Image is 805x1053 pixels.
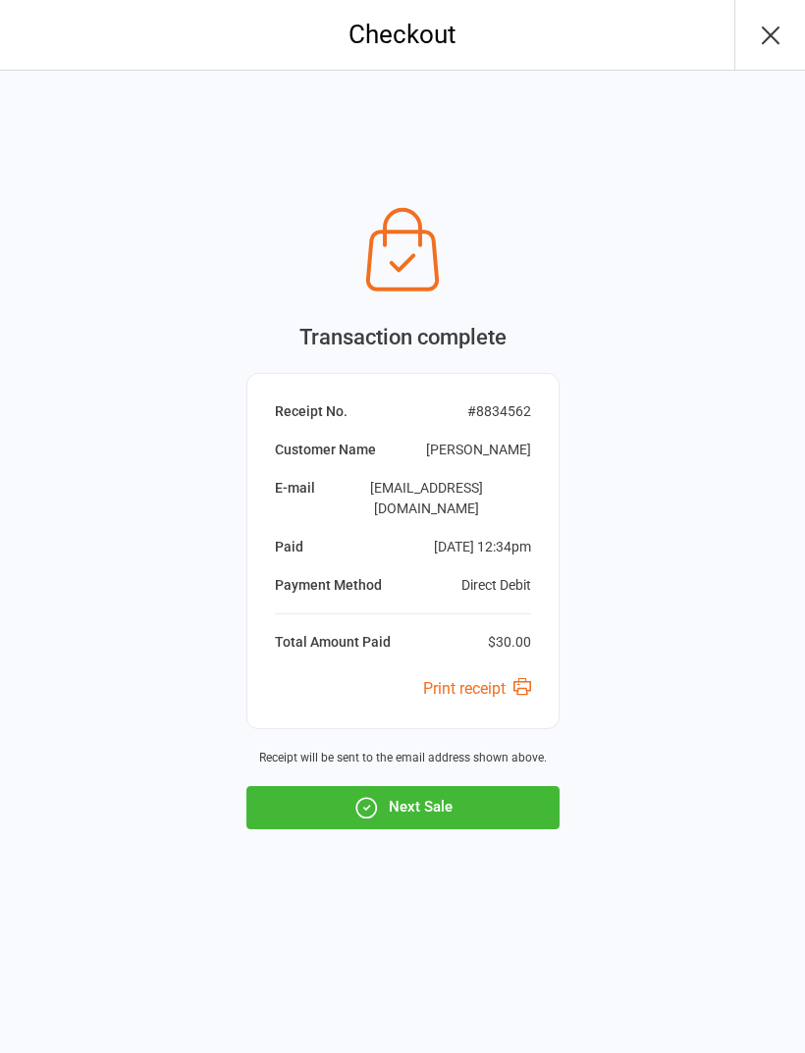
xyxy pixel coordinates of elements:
div: [PERSON_NAME] [426,440,531,460]
div: E-mail [275,478,315,519]
div: # 8834562 [467,401,531,422]
div: Total Amount Paid [275,632,391,653]
div: Receipt will be sent to the email address shown above. [246,749,560,766]
div: Transaction complete [246,321,560,353]
div: Receipt No. [275,401,348,422]
div: [DATE] 12:34pm [434,537,531,557]
div: [EMAIL_ADDRESS][DOMAIN_NAME] [323,478,531,519]
div: Customer Name [275,440,376,460]
div: Paid [275,537,303,557]
a: Print receipt [423,679,531,698]
div: Payment Method [275,575,382,596]
button: Next Sale [246,786,560,829]
div: Direct Debit [461,575,531,596]
div: $30.00 [488,632,531,653]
